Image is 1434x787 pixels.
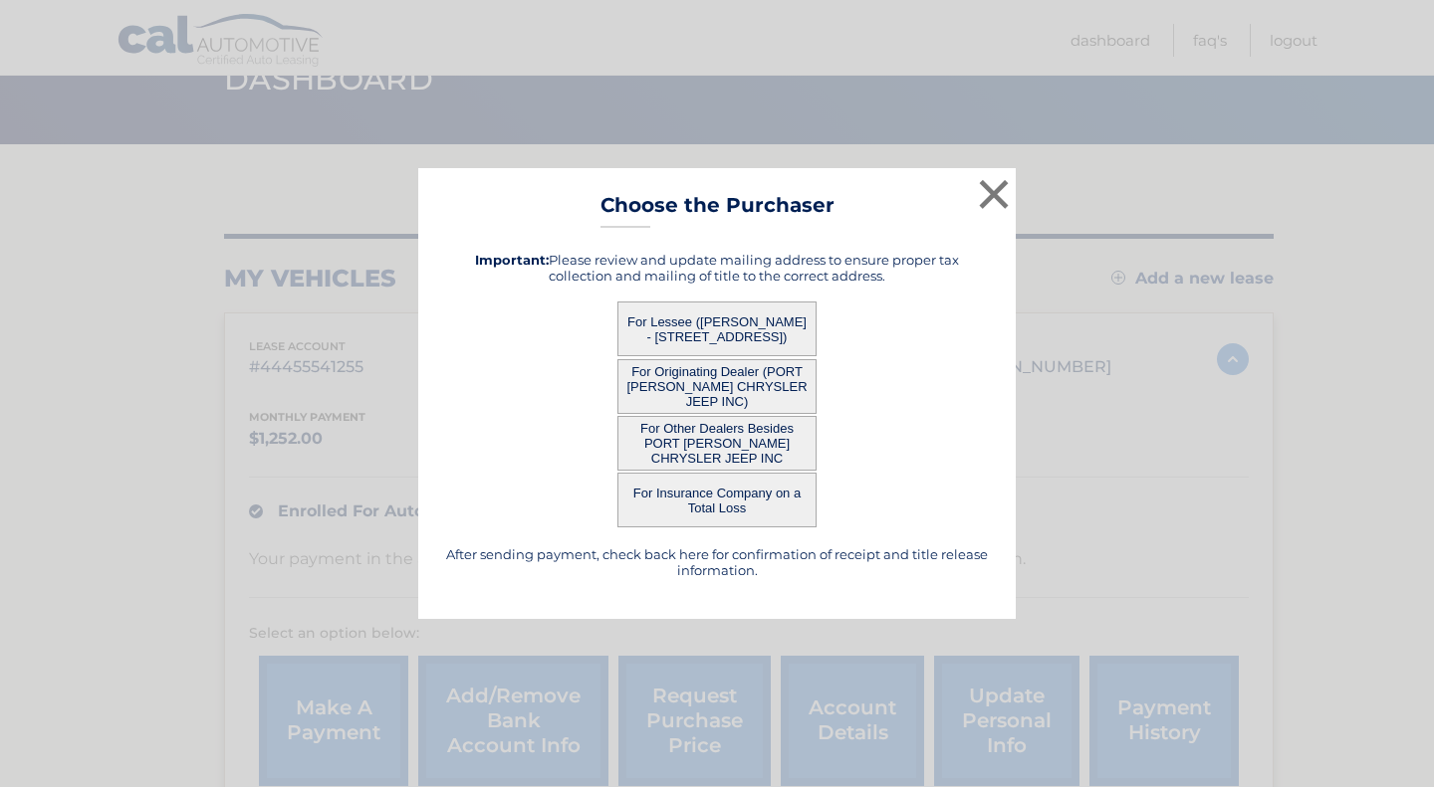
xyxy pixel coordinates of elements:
h3: Choose the Purchaser [600,193,835,228]
h5: After sending payment, check back here for confirmation of receipt and title release information. [443,546,991,578]
button: For Other Dealers Besides PORT [PERSON_NAME] CHRYSLER JEEP INC [617,416,817,471]
button: For Originating Dealer (PORT [PERSON_NAME] CHRYSLER JEEP INC) [617,359,817,414]
strong: Important: [475,252,549,268]
button: For Lessee ([PERSON_NAME] - [STREET_ADDRESS]) [617,301,817,356]
h5: Please review and update mailing address to ensure proper tax collection and mailing of title to ... [443,252,991,284]
button: × [974,174,1014,214]
button: For Insurance Company on a Total Loss [617,473,817,527]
